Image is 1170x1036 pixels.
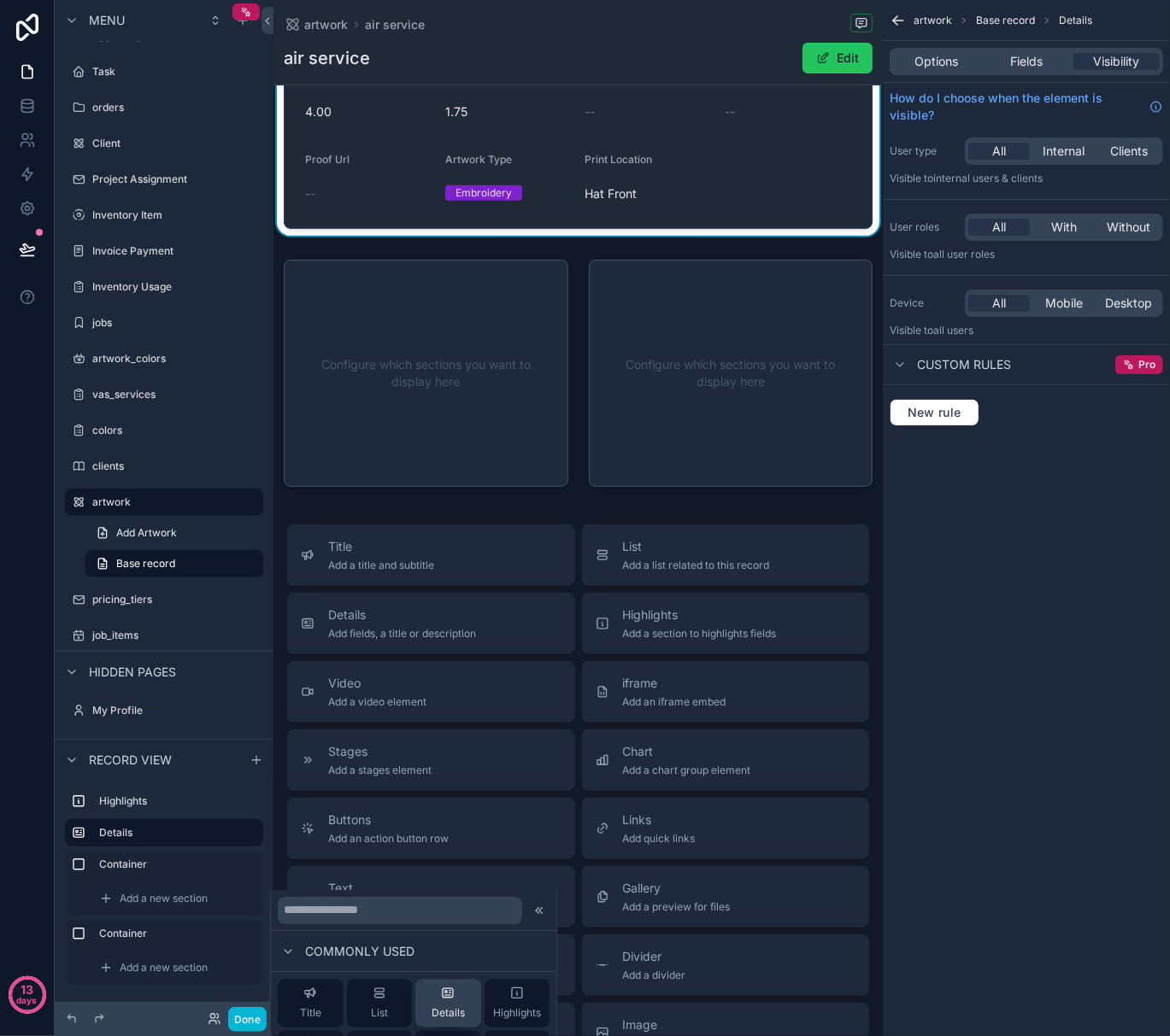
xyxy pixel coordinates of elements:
[1138,358,1155,372] span: Pro
[65,166,263,193] a: Project Assignment
[1051,219,1077,236] span: With
[328,695,426,709] span: Add a video element
[17,988,38,1012] p: days
[92,173,260,186] label: Project Assignment
[445,153,512,166] span: Artwork Type
[328,764,432,777] span: Add a stages element
[890,296,958,310] label: Device
[92,280,260,294] label: Inventory Usage
[328,627,476,641] span: Add fields, a title or description
[890,90,1143,124] span: How do I choose when the element is visible?
[65,697,263,724] a: My Profile
[300,1007,321,1021] span: Title
[65,94,263,121] a: orders
[623,743,751,760] span: Chart
[432,1007,465,1021] span: Details
[623,948,686,965] span: Divider
[623,606,777,623] span: Highlights
[914,53,958,70] span: Options
[65,273,263,301] a: Inventory Usage
[623,1016,731,1033] span: Image
[287,729,575,791] button: StagesAdd a stages element
[99,794,256,808] label: Highlights
[1106,295,1153,312] span: Desktop
[287,524,575,586] button: TitleAdd a title and subtitle
[623,627,777,641] span: Add a section to highlights fields
[305,103,432,120] span: 4.00
[328,559,434,572] span: Add a title and subtitle
[582,798,870,859] button: LinksAdd quick links
[287,661,575,723] button: VideoAdd a video element
[890,399,979,426] button: New rule
[914,14,952,27] span: artwork
[582,661,870,723] button: iframeAdd an iframe embed
[890,172,1163,185] p: Visible to
[92,65,260,79] label: Task
[623,811,696,828] span: Links
[933,248,995,260] span: All user roles
[21,981,33,998] p: 13
[585,185,638,202] span: Hat Front
[284,46,370,70] h1: air service
[92,352,260,366] label: artwork_colors
[65,345,263,372] a: artwork_colors
[55,780,273,1002] div: scrollable content
[890,220,958,234] label: User roles
[623,695,726,709] span: Add an iframe embed
[278,980,344,1027] button: Title
[287,866,575,928] button: TextAdd a text block that supports markdown
[228,1007,267,1032] button: Done
[92,629,260,642] label: job_items
[328,811,449,828] span: Buttons
[1108,219,1151,236] span: Without
[976,14,1035,27] span: Base record
[92,704,260,717] label: My Profile
[365,16,425,33] a: air service
[92,137,260,150] label: Client
[65,202,263,229] a: Inventory Item
[305,153,350,166] span: Proof Url
[445,103,572,120] span: 1.75
[92,316,260,330] label: jobs
[99,857,256,871] label: Container
[1059,14,1092,27] span: Details
[493,1007,541,1021] span: Highlights
[92,424,260,437] label: colors
[89,664,176,681] span: Hidden pages
[89,752,172,769] span: Record view
[1044,143,1085,160] span: Internal
[933,324,973,337] span: all users
[725,103,735,120] span: --
[917,356,1011,373] span: Custom rules
[623,969,686,982] span: Add a divider
[582,524,870,586] button: ListAdd a list related to this record
[1010,53,1043,70] span: Fields
[89,12,125,29] span: Menu
[92,495,253,509] label: artwork
[890,248,1163,261] p: Visible to
[890,324,1163,337] p: Visible to
[284,16,348,33] a: artwork
[305,185,315,202] span: --
[116,526,177,540] span: Add Artwork
[65,453,263,480] a: clients
[304,16,348,33] span: artwork
[415,980,481,1027] button: Details
[585,153,653,166] span: Print Location
[328,675,426,692] span: Video
[1093,53,1139,70] span: Visibility
[120,961,208,975] span: Add a new section
[992,295,1006,312] span: All
[623,900,731,914] span: Add a preview for files
[1110,143,1148,160] span: Clients
[328,606,476,623] span: Details
[92,388,260,401] label: vas_services
[65,309,263,337] a: jobs
[65,622,263,649] a: job_items
[1045,295,1083,312] span: Mobile
[992,219,1006,236] span: All
[328,538,434,555] span: Title
[92,101,260,114] label: orders
[287,593,575,654] button: DetailsAdd fields, a title or description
